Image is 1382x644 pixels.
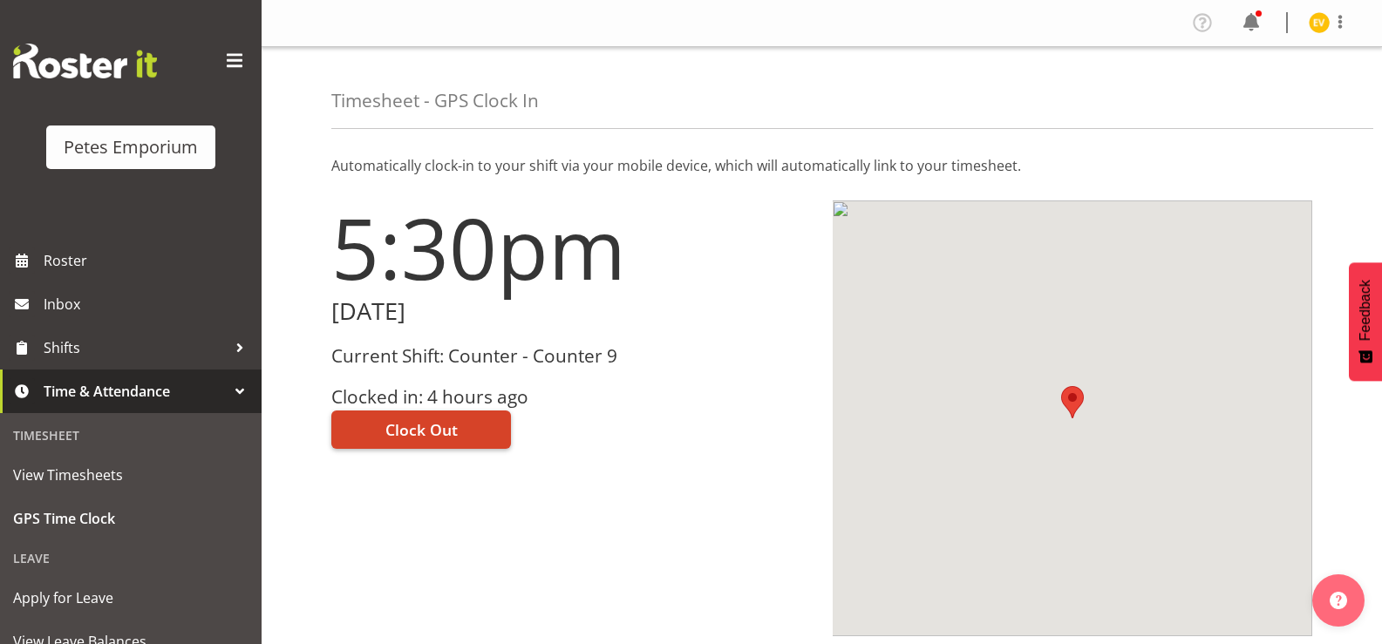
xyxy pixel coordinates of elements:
h4: Timesheet - GPS Clock In [331,91,539,111]
img: eva-vailini10223.jpg [1309,12,1330,33]
span: Clock Out [385,418,458,441]
button: Clock Out [331,410,511,449]
span: Roster [44,247,253,274]
p: Automatically clock-in to your shift via your mobile device, which will automatically link to you... [331,155,1312,176]
img: Rosterit website logo [13,44,157,78]
img: help-xxl-2.png [1330,592,1347,609]
a: Apply for Leave [4,576,257,620]
a: View Timesheets [4,453,257,497]
div: Timesheet [4,417,257,453]
button: Feedback - Show survey [1349,262,1382,381]
h3: Current Shift: Counter - Counter 9 [331,346,812,366]
span: Apply for Leave [13,585,248,611]
span: GPS Time Clock [13,505,248,532]
h3: Clocked in: 4 hours ago [331,387,812,407]
span: Feedback [1358,280,1373,341]
span: Inbox [44,291,253,317]
span: View Timesheets [13,462,248,488]
a: GPS Time Clock [4,497,257,540]
div: Leave [4,540,257,576]
div: Petes Emporium [64,134,198,160]
span: Time & Attendance [44,378,227,404]
span: Shifts [44,335,227,361]
h2: [DATE] [331,298,812,325]
h1: 5:30pm [331,200,812,295]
